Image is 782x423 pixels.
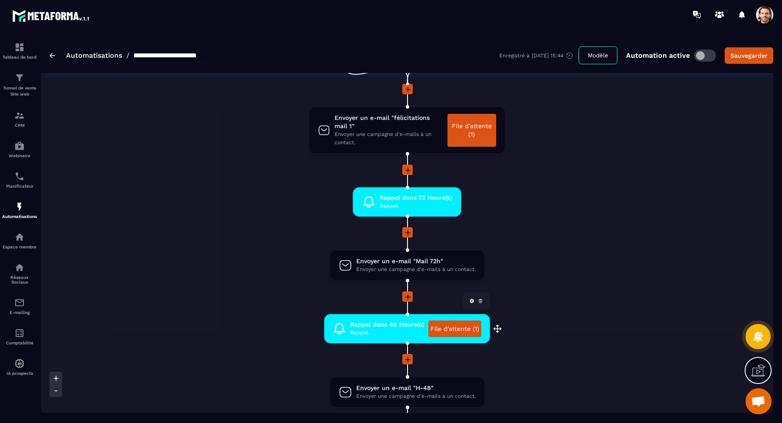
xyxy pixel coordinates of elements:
img: accountant [14,328,25,338]
a: schedulerschedulerPlanificateur [2,165,37,195]
p: Webinaire [2,153,37,158]
p: IA prospects [2,371,37,376]
img: scheduler [14,171,25,182]
a: File d'attente (1) [447,114,496,147]
p: Automation active [626,51,690,59]
span: Envoyer une campagne d'e-mails à un contact. [335,130,443,147]
img: logo [12,8,90,23]
span: Rappel dans 48 Heure(s) [350,321,424,329]
p: Automatisations [2,214,37,219]
img: formation [14,42,25,53]
a: automationsautomationsWebinaire [2,134,37,165]
p: Comptabilité [2,340,37,345]
a: Automatisations [66,51,122,59]
a: automationsautomationsAutomatisations [2,195,37,225]
p: Planificateur [2,184,37,188]
div: Enregistré à [499,52,579,59]
img: automations [14,358,25,369]
span: Rappel. [380,202,452,210]
span: Envoyer un e-mail "félicitations mail 1" [335,114,443,130]
img: social-network [14,262,25,273]
img: email [14,297,25,308]
img: automations [14,232,25,242]
div: Open chat [746,388,772,414]
p: Tunnel de vente Site web [2,85,37,97]
img: automations [14,141,25,151]
p: Tableau de bord [2,55,37,59]
a: formationformationTableau de bord [2,36,37,66]
a: formationformationCRM [2,104,37,134]
img: automations [14,202,25,212]
button: Sauvegarder [725,47,773,64]
span: Rappel. [350,329,424,337]
img: arrow [50,53,55,58]
button: Modèle [579,46,617,64]
a: emailemailE-mailing [2,291,37,321]
div: Sauvegarder [730,51,768,60]
span: Envoyer un e-mail "H-48" [356,384,476,392]
p: CRM [2,123,37,128]
p: [DATE] 15:44 [532,53,563,59]
p: Réseaux Sociaux [2,275,37,284]
span: / [126,51,129,59]
a: File d'attente (1) [428,321,481,337]
span: Envoyer une campagne d'e-mails à un contact. [356,392,476,400]
a: accountantaccountantComptabilité [2,321,37,352]
img: formation [14,110,25,121]
span: Rappel dans 72 Heure(s) [380,194,452,202]
a: social-networksocial-networkRéseaux Sociaux [2,256,37,291]
p: E-mailing [2,310,37,315]
span: Envoyer un e-mail "Mail 72h" [356,257,476,265]
span: Envoyer une campagne d'e-mails à un contact. [356,265,476,274]
img: formation [14,73,25,83]
a: formationformationTunnel de vente Site web [2,66,37,104]
a: automationsautomationsEspace membre [2,225,37,256]
p: Espace membre [2,245,37,249]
